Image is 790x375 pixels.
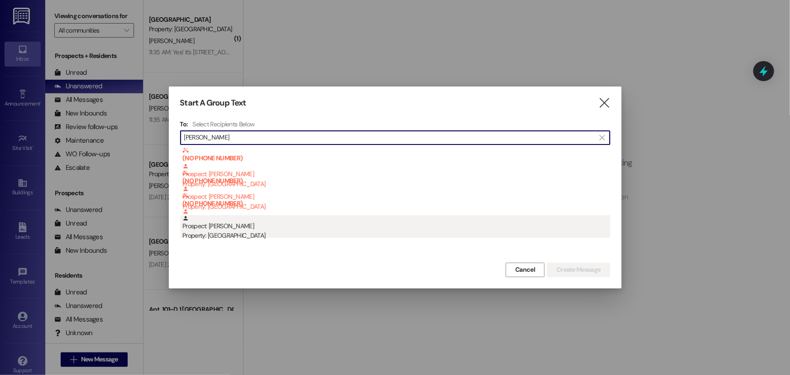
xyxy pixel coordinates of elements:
div: Prospect: [PERSON_NAME] [182,147,610,189]
b: (NO PHONE NUMBER) [182,170,610,185]
button: Clear text [595,131,610,144]
span: Cancel [515,265,535,274]
div: Prospect: [PERSON_NAME] [182,192,610,234]
div: Prospect: [PERSON_NAME] [182,170,610,212]
div: Prospect: [PERSON_NAME]Property: [GEOGRAPHIC_DATA] [180,215,610,238]
b: (NO PHONE NUMBER) [182,192,610,207]
i:  [600,134,605,141]
div: (NO PHONE NUMBER) Prospect: [PERSON_NAME]Property: [GEOGRAPHIC_DATA] [180,147,610,170]
input: Search for any contact or apartment [184,131,595,144]
span: Create Message [556,265,600,274]
b: (NO PHONE NUMBER) [182,147,610,162]
button: Create Message [547,263,610,277]
div: (NO PHONE NUMBER) Prospect: [PERSON_NAME]Property: [GEOGRAPHIC_DATA] [180,192,610,215]
i:  [598,98,610,108]
div: (NO PHONE NUMBER) Prospect: [PERSON_NAME]Property: [GEOGRAPHIC_DATA] [180,170,610,192]
h4: Select Recipients Below [192,120,254,128]
button: Cancel [506,263,545,277]
div: Prospect: [PERSON_NAME] [182,215,610,241]
h3: To: [180,120,188,128]
h3: Start A Group Text [180,98,246,108]
div: Property: [GEOGRAPHIC_DATA] [182,231,610,240]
